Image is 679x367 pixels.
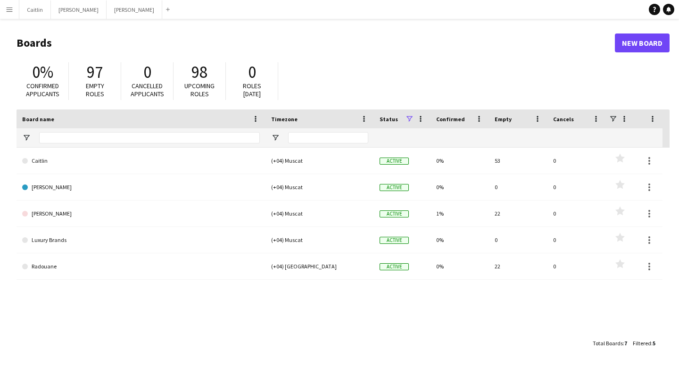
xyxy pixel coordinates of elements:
span: Confirmed [436,116,465,123]
div: 0 [547,148,606,174]
span: Confirmed applicants [26,82,59,98]
div: 0 [489,174,547,200]
span: 5 [653,340,655,347]
a: Caitlin [22,148,260,174]
span: Timezone [271,116,298,123]
div: 0 [489,227,547,253]
div: 22 [489,253,547,279]
div: (+04) Muscat [265,174,374,200]
div: 0% [431,174,489,200]
div: 0% [431,253,489,279]
span: Active [380,210,409,217]
div: 22 [489,200,547,226]
span: Status [380,116,398,123]
div: : [593,334,627,352]
span: Roles [DATE] [243,82,261,98]
div: 0% [431,148,489,174]
span: Active [380,237,409,244]
span: Empty [495,116,512,123]
a: Luxury Brands [22,227,260,253]
div: 0% [431,227,489,253]
div: 0 [547,200,606,226]
input: Board name Filter Input [39,132,260,143]
div: (+04) Muscat [265,200,374,226]
div: : [633,334,655,352]
button: Open Filter Menu [271,133,280,142]
span: 0 [143,62,151,83]
div: 0 [547,253,606,279]
div: 53 [489,148,547,174]
span: 0 [248,62,256,83]
a: [PERSON_NAME] [22,200,260,227]
input: Timezone Filter Input [288,132,368,143]
span: Cancels [553,116,574,123]
span: Board name [22,116,54,123]
div: 0 [547,174,606,200]
div: (+04) Muscat [265,148,374,174]
span: 98 [191,62,207,83]
button: [PERSON_NAME] [107,0,162,19]
span: 97 [87,62,103,83]
a: New Board [615,33,670,52]
span: Total Boards [593,340,623,347]
span: Cancelled applicants [131,82,164,98]
div: (+04) [GEOGRAPHIC_DATA] [265,253,374,279]
div: (+04) Muscat [265,227,374,253]
span: Active [380,184,409,191]
span: Upcoming roles [184,82,215,98]
div: 0 [547,227,606,253]
a: Radouane [22,253,260,280]
button: Open Filter Menu [22,133,31,142]
span: Empty roles [86,82,104,98]
span: Filtered [633,340,651,347]
span: Active [380,158,409,165]
h1: Boards [17,36,615,50]
span: Active [380,263,409,270]
button: [PERSON_NAME] [51,0,107,19]
button: Caitlin [19,0,51,19]
a: [PERSON_NAME] [22,174,260,200]
div: 1% [431,200,489,226]
span: 0% [32,62,53,83]
span: 7 [624,340,627,347]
